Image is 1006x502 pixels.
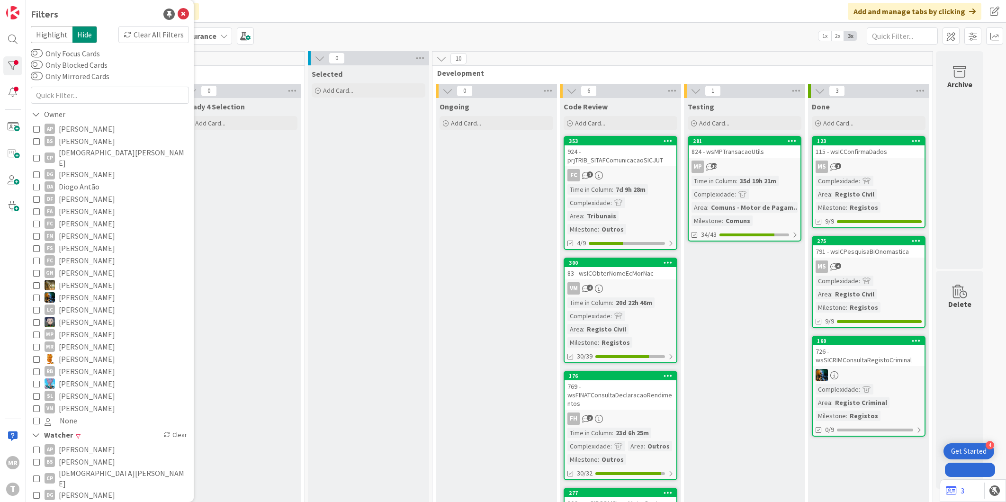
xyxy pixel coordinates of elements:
div: 281 [693,138,800,144]
span: 4 [587,285,593,291]
div: Milestone [692,215,722,226]
a: 30083 - wsICObterNomeEcMorNacVMTime in Column:20d 22h 46mComplexidade:Area:Registo CivilMilestone... [564,258,677,363]
a: 3 [946,485,964,496]
div: 353924 - prjTRIB_SITAFComunicacaoSICJUT [565,137,676,166]
div: 300 [569,260,676,266]
div: FA [45,206,55,216]
span: : [831,289,833,299]
div: 824 - wsMPTransacaoUtils [689,145,800,158]
div: VM [565,282,676,295]
div: 275 [817,238,925,244]
button: CP [DEMOGRAPHIC_DATA][PERSON_NAME] [33,147,187,168]
img: LS [45,317,55,327]
button: FM [PERSON_NAME] [33,230,187,242]
button: DA Diogo Antão [33,180,187,193]
div: Milestone [567,454,598,465]
span: [PERSON_NAME] [59,135,115,147]
div: Registo Civil [833,289,877,299]
span: 0/9 [825,425,834,435]
span: 30/32 [577,468,593,478]
div: Registo Civil [584,324,629,334]
div: Complexidade [692,189,735,199]
div: Complexidade [567,311,611,321]
div: MP [692,161,704,173]
span: Ready 4 Selection [184,102,245,111]
span: [PERSON_NAME] [59,402,115,414]
div: Clear [162,429,189,441]
div: Time in Column [567,184,612,195]
div: 769 - wsFINATConsultaDeclaracaoRendimentos [565,380,676,410]
button: Only Focus Cards [31,49,43,58]
div: 123 [813,137,925,145]
div: MR [6,456,19,469]
span: : [612,428,613,438]
button: RL [PERSON_NAME] [33,353,187,365]
span: 4 [835,263,841,269]
span: None [60,414,77,427]
div: Filters [31,7,58,21]
button: FC [PERSON_NAME] [33,217,187,230]
span: 3 [587,415,593,421]
span: : [598,337,599,348]
span: [PERSON_NAME] [59,254,115,267]
div: RB [45,366,55,376]
div: MS [816,161,828,173]
span: Add Card... [451,119,481,127]
div: 4 [986,441,994,449]
div: Registos [847,202,880,213]
span: 0 [329,53,345,64]
span: : [859,176,860,186]
span: 1 [705,85,721,97]
div: 353 [569,138,676,144]
div: Registo Civil [833,189,877,199]
div: Area [692,202,707,213]
div: JC [813,369,925,381]
div: 277 [565,489,676,497]
div: Complexidade [567,441,611,451]
div: CP [45,152,55,163]
span: : [846,411,847,421]
img: JC [45,280,55,290]
div: FH [567,412,580,425]
button: None [33,414,187,427]
span: [PERSON_NAME] [59,193,115,205]
div: VM [567,282,580,295]
span: Done [812,102,830,111]
div: Complexidade [816,276,859,286]
div: 160 [813,337,925,345]
span: [PERSON_NAME] [59,341,115,353]
div: Time in Column [692,176,736,186]
label: Only Focus Cards [31,48,100,59]
a: 160726 - wsSICRIMConsultaRegistoCriminalJCComplexidade:Area:Registo CriminalMilestone:Registos0/9 [812,336,925,437]
div: Delete [948,298,971,310]
div: Clear All Filters [118,26,189,43]
button: JC [PERSON_NAME] [33,291,187,304]
div: MS [813,161,925,173]
div: FC [567,169,580,181]
span: : [722,215,723,226]
span: [PERSON_NAME] [59,279,115,291]
div: Registos [847,302,880,313]
div: VM [45,403,55,413]
span: [PERSON_NAME] [59,304,115,316]
span: Add Card... [699,119,729,127]
button: MP [PERSON_NAME] [33,328,187,341]
button: RB [PERSON_NAME] [33,365,187,377]
button: DG [PERSON_NAME] [33,489,187,501]
div: 176 [569,373,676,379]
span: [PERSON_NAME] [59,316,115,328]
span: : [859,276,860,286]
span: : [583,324,584,334]
span: 9/9 [825,216,834,226]
input: Quick Filter... [31,87,189,104]
span: 1 [587,171,593,178]
div: 20d 22h 46m [613,297,655,308]
div: MS [816,260,828,273]
div: 924 - prjTRIB_SITAFComunicacaoSICJUT [565,145,676,166]
input: Quick Filter... [867,27,938,45]
span: Highlight [31,26,72,43]
span: [PERSON_NAME] [59,267,115,279]
span: 4/9 [577,238,586,248]
span: : [736,176,737,186]
span: 3 [829,85,845,97]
